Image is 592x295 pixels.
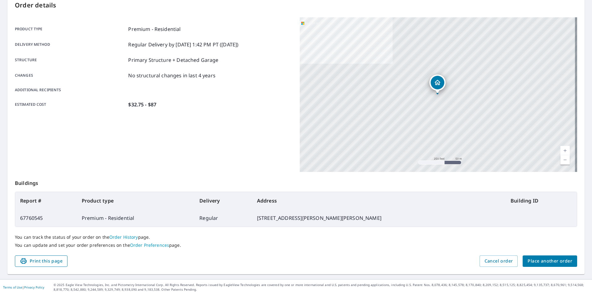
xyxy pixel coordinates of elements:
span: Place another order [528,257,572,265]
p: Primary Structure + Detached Garage [128,56,218,64]
div: Dropped pin, building 1, Residential property, 2207 Bauernschmidt Dr Essex, MD 21221 [429,75,446,94]
a: Current Level 17, Zoom In [560,146,570,155]
th: Building ID [506,192,577,209]
th: Product type [77,192,194,209]
a: Privacy Policy [24,285,44,289]
th: Delivery [194,192,252,209]
p: Estimated cost [15,101,126,108]
p: Buildings [15,172,577,192]
p: Structure [15,56,126,64]
span: Print this page [20,257,63,265]
a: Order Preferences [130,242,169,248]
p: Premium - Residential [128,25,181,33]
p: Additional recipients [15,87,126,93]
button: Cancel order [480,255,518,267]
th: Report # [15,192,77,209]
a: Terms of Use [3,285,22,289]
a: Current Level 17, Zoom Out [560,155,570,165]
p: Product type [15,25,126,33]
td: Regular [194,209,252,227]
button: Place another order [523,255,577,267]
p: | [3,285,44,289]
span: Cancel order [485,257,513,265]
td: Premium - Residential [77,209,194,227]
p: You can update and set your order preferences on the page. [15,242,577,248]
button: Print this page [15,255,67,267]
p: Order details [15,1,577,10]
p: Delivery method [15,41,126,48]
p: You can track the status of your order on the page. [15,234,577,240]
td: 67760545 [15,209,77,227]
a: Order History [109,234,138,240]
th: Address [252,192,506,209]
p: Changes [15,72,126,79]
p: Regular Delivery by [DATE] 1:42 PM PT ([DATE]) [128,41,238,48]
p: © 2025 Eagle View Technologies, Inc. and Pictometry International Corp. All Rights Reserved. Repo... [54,283,589,292]
p: $32.75 - $87 [128,101,156,108]
td: [STREET_ADDRESS][PERSON_NAME][PERSON_NAME] [252,209,506,227]
p: No structural changes in last 4 years [128,72,215,79]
